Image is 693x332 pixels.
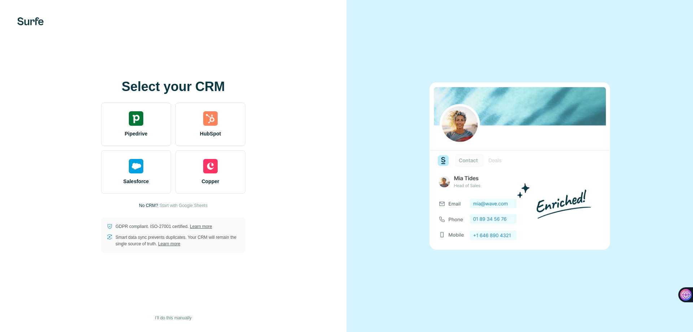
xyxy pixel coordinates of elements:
[160,202,208,209] button: Start with Google Sheets
[190,224,212,229] a: Learn more
[202,178,219,185] span: Copper
[139,202,158,209] p: No CRM?
[17,17,44,25] img: Surfe's logo
[158,241,180,246] a: Learn more
[200,130,221,137] span: HubSpot
[203,111,218,126] img: hubspot's logo
[129,111,143,126] img: pipedrive's logo
[150,312,196,323] button: I’ll do this manually
[123,178,149,185] span: Salesforce
[203,159,218,173] img: copper's logo
[430,82,610,250] img: none image
[115,223,212,230] p: GDPR compliant. ISO-27001 certified.
[155,315,191,321] span: I’ll do this manually
[129,159,143,173] img: salesforce's logo
[115,234,240,247] p: Smart data sync prevents duplicates. Your CRM will remain the single source of truth.
[101,79,245,94] h1: Select your CRM
[125,130,147,137] span: Pipedrive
